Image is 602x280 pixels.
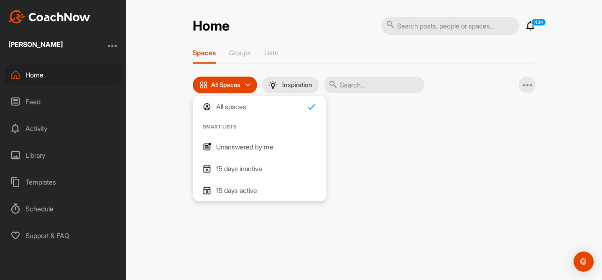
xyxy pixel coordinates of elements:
img: menuIcon [203,164,211,173]
img: menuIcon [203,103,211,111]
div: Library [5,145,122,166]
input: Search posts, people or spaces... [381,17,519,35]
div: Support & FAQ [5,225,122,246]
img: menuIcon [203,143,211,151]
input: Search... [324,77,424,93]
h2: Home [193,18,230,34]
p: Inspiration [282,82,312,88]
p: All Spaces [211,82,240,88]
p: SMART LISTS [193,118,327,136]
p: 15 days active [216,185,257,195]
p: Unanswered by me [216,142,273,152]
div: [PERSON_NAME] [8,41,63,48]
p: All spaces [216,102,246,112]
p: Spaces [193,49,216,57]
div: Feed [5,91,122,112]
p: Lists [264,49,278,57]
div: Templates [5,172,122,193]
div: Schedule [5,198,122,219]
img: menuIcon [203,186,211,195]
img: icon [199,81,208,89]
div: Open Intercom Messenger [574,252,594,272]
p: 15 days inactive [216,164,262,174]
div: Activity [5,118,122,139]
img: menuIcon [269,81,277,89]
p: Groups [229,49,251,57]
img: CoachNow [8,10,90,23]
p: 434 [531,18,546,26]
div: Home [5,64,122,85]
img: svg+xml;base64,PHN2ZyB3aWR0aD0iMjQiIGhlaWdodD0iMjQiIHZpZXdCb3g9IjAgMCAyNCAyNCIgZmlsbD0ibm9uZSIgeG... [306,102,316,112]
